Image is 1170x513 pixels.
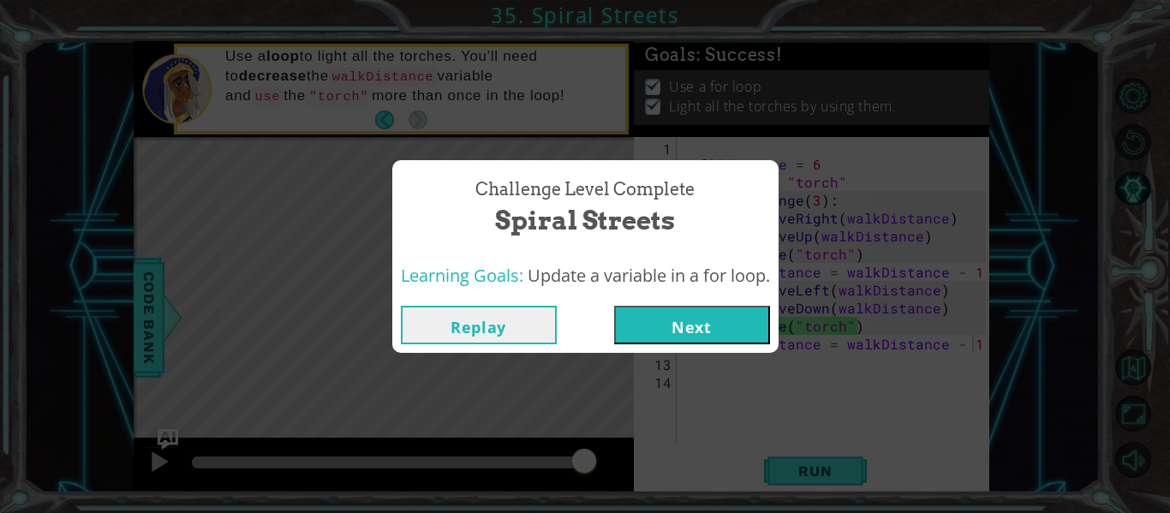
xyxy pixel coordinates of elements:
span: Update a variable in a for loop. [528,264,770,287]
span: Spiral Streets [495,202,675,239]
span: Challenge Level Complete [475,177,695,202]
button: Replay [401,306,557,344]
button: Next [614,306,770,344]
span: Learning Goals: [401,264,523,287]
